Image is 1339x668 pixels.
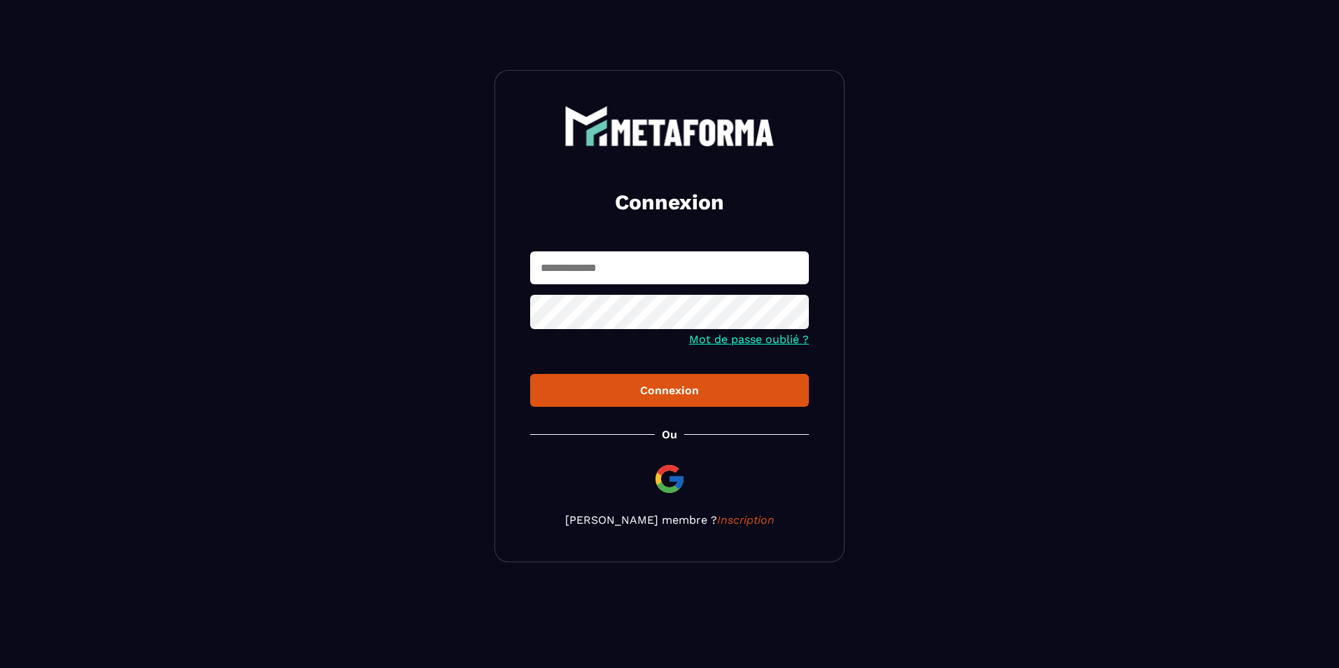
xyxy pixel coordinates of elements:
[662,428,677,441] p: Ou
[653,462,686,496] img: google
[530,374,809,407] button: Connexion
[717,513,775,527] a: Inscription
[547,188,792,216] h2: Connexion
[564,106,775,146] img: logo
[530,106,809,146] a: logo
[689,333,809,346] a: Mot de passe oublié ?
[530,513,809,527] p: [PERSON_NAME] membre ?
[541,384,798,397] div: Connexion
